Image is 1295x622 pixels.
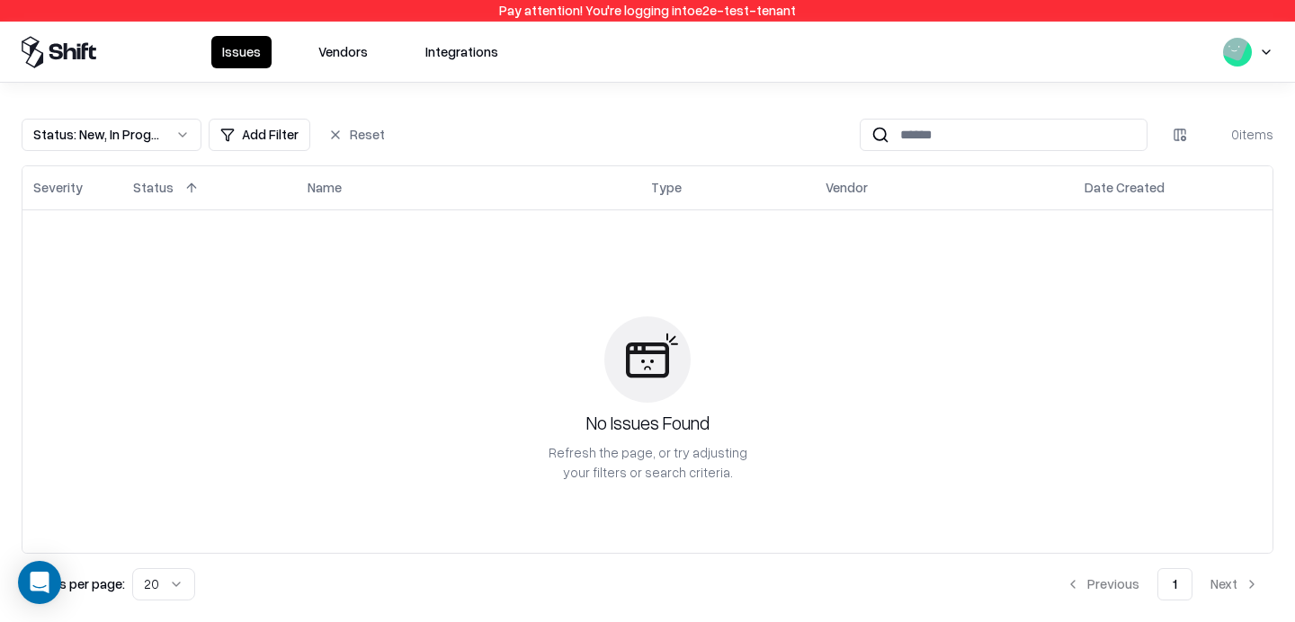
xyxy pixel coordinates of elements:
[547,443,748,481] div: Refresh the page, or try adjusting your filters or search criteria.
[826,178,868,197] div: Vendor
[22,574,125,593] p: Results per page:
[33,125,161,144] div: Status : New, In Progress
[209,119,310,151] button: Add Filter
[586,410,710,436] div: No Issues Found
[1157,568,1192,600] button: 1
[1085,178,1165,197] div: Date Created
[33,178,83,197] div: Severity
[415,36,509,68] button: Integrations
[317,119,396,151] button: Reset
[308,178,342,197] div: Name
[308,36,379,68] button: Vendors
[651,178,682,197] div: Type
[1201,125,1273,144] div: 0 items
[18,561,61,604] div: Open Intercom Messenger
[133,178,174,197] div: Status
[1051,568,1273,600] nav: pagination
[211,36,272,68] button: Issues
